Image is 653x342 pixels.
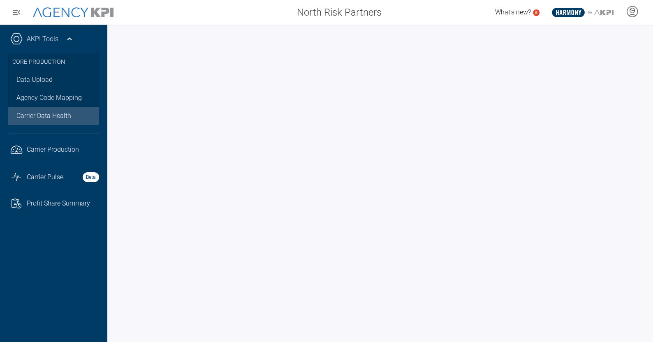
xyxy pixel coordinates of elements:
[83,172,99,182] strong: Beta
[27,172,63,182] span: Carrier Pulse
[27,34,58,44] a: AKPI Tools
[297,5,382,20] span: North Risk Partners
[8,107,99,125] a: Carrier Data Health
[27,199,90,208] span: Profit Share Summary
[535,10,537,15] text: 5
[27,145,79,155] span: Carrier Production
[495,8,531,16] span: What's new?
[12,53,95,71] h3: Core Production
[8,89,99,107] a: Agency Code Mapping
[8,71,99,89] a: Data Upload
[533,9,540,16] a: 5
[33,7,113,18] img: AgencyKPI
[16,111,71,121] span: Carrier Data Health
